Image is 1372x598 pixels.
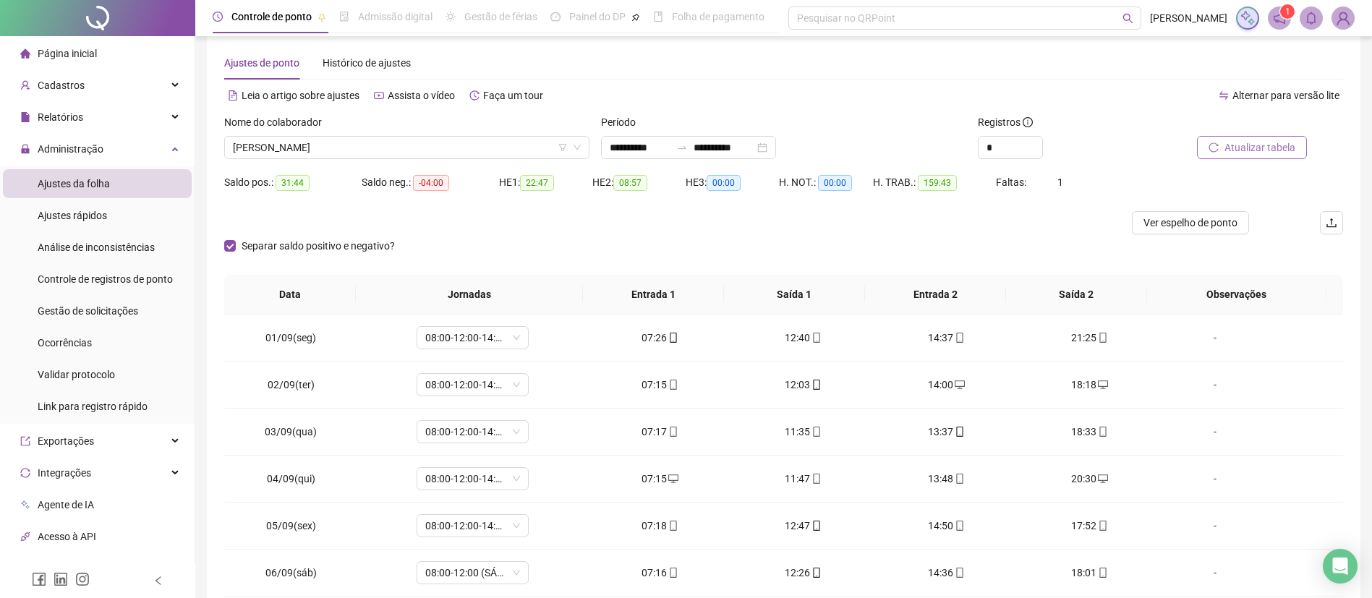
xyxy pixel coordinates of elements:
span: Aceite de uso [38,563,97,574]
span: 1 [1057,176,1063,188]
span: Leia o artigo sobre ajustes [242,90,359,101]
span: mobile [953,333,965,343]
span: 08:00-12:00-14:00-18:00 (40 HORAS SEMANAIS) [425,374,520,396]
span: Gestão de solicitações [38,305,138,317]
img: sparkle-icon.fc2bf0ac1784a2077858766a79e2daf3.svg [1240,10,1256,26]
span: file [20,112,30,122]
span: mobile [667,568,678,578]
span: mobile [810,333,822,343]
th: Jornadas [356,275,583,315]
button: Atualizar tabela [1197,136,1307,159]
span: Registros [978,114,1033,130]
div: 07:16 [600,565,720,581]
span: Folha de pagamento [672,11,764,22]
span: 22:47 [520,175,554,191]
span: Integrações [38,467,91,479]
span: filter [558,143,567,152]
div: 14:36 [886,565,1006,581]
span: mobile [810,521,822,531]
span: Painel do DP [569,11,626,22]
span: 08:00-12:00-14:00-18:00 (40 HORAS SEMANAIS) [425,421,520,443]
div: - [1172,377,1258,393]
span: Link para registro rápido [38,401,148,412]
span: info-circle [1023,117,1033,127]
div: - [1172,518,1258,534]
sup: 1 [1280,4,1295,19]
span: home [20,48,30,59]
span: 31:44 [276,175,310,191]
div: 12:47 [743,518,863,534]
span: to [676,142,688,153]
span: Observações [1159,286,1315,302]
div: 14:00 [886,377,1006,393]
span: Ajustes da folha [38,178,110,189]
span: Ajustes rápidos [38,210,107,221]
span: mobile [953,427,965,437]
span: Assista o vídeo [388,90,455,101]
div: 07:18 [600,518,720,534]
th: Entrada 2 [865,275,1006,315]
span: Cadastros [38,80,85,91]
span: file-done [339,12,349,22]
span: 08:00-12:00-14:00-18:00 (40 HORAS SEMANAIS) [425,515,520,537]
span: BRUNO MATOS DA SILVA [233,137,581,158]
span: 04/09(qui) [267,473,315,484]
div: - [1172,330,1258,346]
span: clock-circle [213,12,223,22]
span: mobile [667,333,678,343]
span: lock [20,144,30,154]
span: Ver espelho de ponto [1143,215,1237,231]
span: down [573,143,581,152]
span: 00:00 [707,175,741,191]
span: mobile [953,474,965,484]
span: mobile [810,380,822,390]
span: 00:00 [818,175,852,191]
div: 07:17 [600,424,720,440]
span: 06/09(sáb) [265,567,317,578]
div: 14:37 [886,330,1006,346]
label: Período [601,114,645,130]
span: 01/09(seg) [265,332,316,343]
span: sun [446,12,456,22]
span: Separar saldo positivo e negativo? [236,238,401,254]
span: mobile [810,568,822,578]
div: 07:26 [600,330,720,346]
div: H. NOT.: [779,174,873,191]
span: Controle de ponto [231,11,312,22]
div: 12:40 [743,330,863,346]
div: 17:52 [1029,518,1149,534]
span: Ajustes de ponto [224,57,299,69]
div: 07:15 [600,377,720,393]
span: book [653,12,663,22]
span: Histórico de ajustes [323,57,411,69]
div: 12:03 [743,377,863,393]
span: Gestão de férias [464,11,537,22]
label: Nome do colaborador [224,114,331,130]
span: youtube [374,90,384,101]
div: - [1172,424,1258,440]
button: Ver espelho de ponto [1132,211,1249,234]
span: instagram [75,572,90,586]
span: swap [1219,90,1229,101]
div: - [1172,565,1258,581]
span: Relatórios [38,111,83,123]
th: Entrada 1 [583,275,724,315]
span: pushpin [631,13,640,22]
th: Saída 1 [724,275,865,315]
span: 08:57 [613,175,647,191]
span: -04:00 [413,175,449,191]
span: Faça um tour [483,90,543,101]
span: mobile [953,568,965,578]
div: H. TRAB.: [873,174,996,191]
div: 13:48 [886,471,1006,487]
span: bell [1305,12,1318,25]
span: file-text [228,90,238,101]
div: Open Intercom Messenger [1323,549,1358,584]
span: dashboard [550,12,561,22]
div: 07:15 [600,471,720,487]
div: HE 1: [499,174,592,191]
span: Agente de IA [38,499,94,511]
div: HE 3: [686,174,779,191]
div: Saldo neg.: [362,174,499,191]
span: notification [1273,12,1286,25]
